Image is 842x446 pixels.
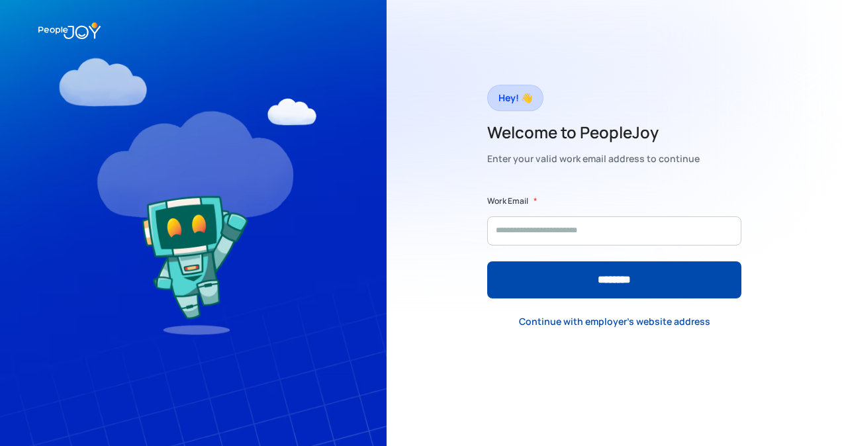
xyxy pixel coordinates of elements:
div: Enter your valid work email address to continue [487,150,700,168]
label: Work Email [487,195,528,208]
h2: Welcome to PeopleJoy [487,122,700,143]
div: Hey! 👋 [498,89,532,107]
a: Continue with employer's website address [508,308,721,335]
div: Continue with employer's website address [519,315,710,328]
form: Form [487,195,741,298]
